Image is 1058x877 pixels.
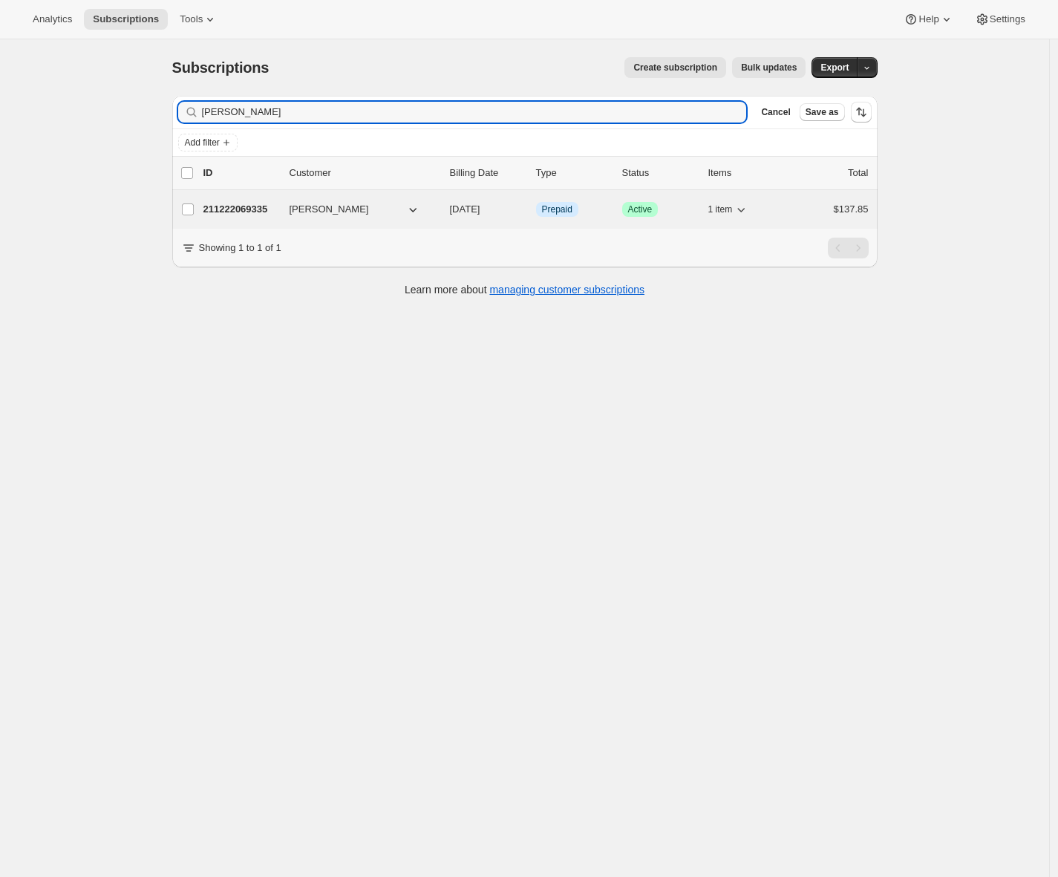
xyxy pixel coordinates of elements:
button: [PERSON_NAME] [281,198,429,221]
div: Type [536,166,610,180]
p: ID [203,166,278,180]
div: Items [708,166,783,180]
p: Total [848,166,868,180]
span: Add filter [185,137,220,149]
span: [DATE] [450,203,480,215]
button: Create subscription [624,57,726,78]
span: 1 item [708,203,733,215]
span: Analytics [33,13,72,25]
span: Active [628,203,653,215]
p: 211222069335 [203,202,278,217]
span: Help [918,13,938,25]
span: Prepaid [542,203,572,215]
button: Analytics [24,9,81,30]
span: Save as [806,106,839,118]
div: 211222069335[PERSON_NAME][DATE]InfoPrepaidSuccessActive1 item$137.85 [203,199,869,220]
button: Help [895,9,962,30]
span: $137.85 [834,203,869,215]
button: Tools [171,9,226,30]
span: [PERSON_NAME] [290,202,369,217]
button: Subscriptions [84,9,168,30]
span: Subscriptions [172,59,270,76]
p: Showing 1 to 1 of 1 [199,241,281,255]
p: Customer [290,166,438,180]
button: Save as [800,103,845,121]
p: Billing Date [450,166,524,180]
button: 1 item [708,199,749,220]
div: IDCustomerBilling DateTypeStatusItemsTotal [203,166,869,180]
span: Settings [990,13,1025,25]
span: Cancel [761,106,790,118]
button: Cancel [755,103,796,121]
p: Status [622,166,696,180]
button: Export [812,57,858,78]
span: Subscriptions [93,13,159,25]
span: Tools [180,13,203,25]
button: Bulk updates [732,57,806,78]
button: Settings [966,9,1034,30]
input: Filter subscribers [202,102,747,123]
a: managing customer subscriptions [489,284,644,296]
button: Add filter [178,134,238,151]
span: Export [820,62,849,74]
p: Learn more about [405,282,644,297]
nav: Pagination [828,238,869,258]
button: Sort the results [851,102,872,123]
span: Bulk updates [741,62,797,74]
span: Create subscription [633,62,717,74]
